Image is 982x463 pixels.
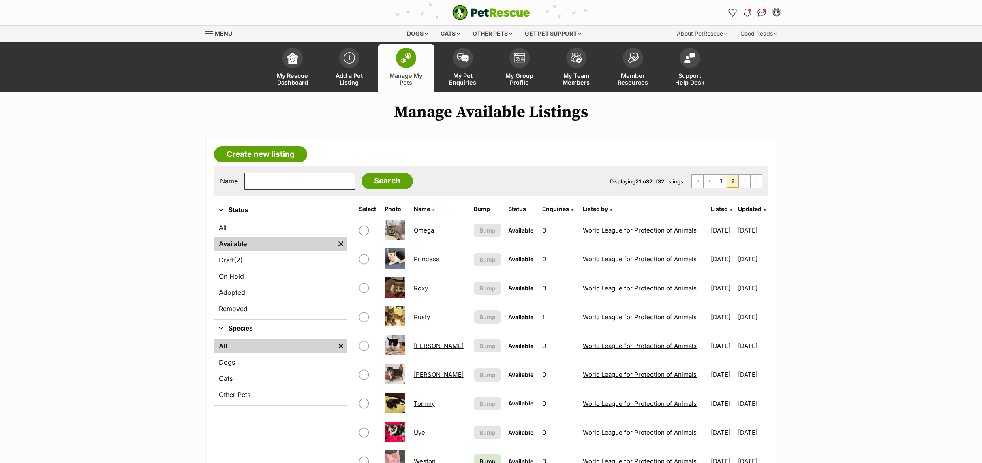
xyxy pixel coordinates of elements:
img: pet-enquiries-icon-7e3ad2cf08bfb03b45e93fb7055b45f3efa6380592205ae92323e6603595dc1f.svg [457,53,469,62]
td: [DATE] [708,418,737,446]
div: Good Reads [735,26,783,42]
a: Add a Pet Listing [321,44,378,92]
span: Last page [751,175,762,188]
td: [DATE] [708,361,737,388]
span: My Group Profile [501,72,538,86]
span: Available [508,342,533,349]
strong: 32 [646,178,653,185]
label: Name [220,177,238,185]
button: Status [214,205,347,215]
a: World League for Protection of Animals [583,255,697,263]
a: Omega [414,226,434,234]
span: Available [508,256,533,262]
span: Bump [479,255,496,264]
nav: Pagination [691,174,762,188]
span: (2) [234,255,243,265]
a: Previous page [704,175,715,188]
span: Bump [479,313,496,321]
td: [DATE] [738,216,768,244]
div: Species [214,337,347,405]
button: Bump [474,339,501,352]
td: 0 [539,390,579,418]
span: Available [508,314,533,320]
span: Available [508,227,533,234]
td: [DATE] [708,303,737,331]
div: Dogs [401,26,434,42]
img: dashboard-icon-eb2f2d2d3e046f16d808141f083e7271f6b2e854fb5c12c21221c1fb7104beca.svg [287,52,298,64]
span: Available [508,371,533,378]
a: PetRescue [452,5,530,20]
td: [DATE] [738,390,768,418]
span: Bump [479,371,496,379]
span: My Rescue Dashboard [274,72,311,86]
a: Other Pets [214,387,347,402]
span: translation missing: en.admin.listings.index.attributes.enquiries [542,205,569,212]
a: [PERSON_NAME] [414,342,464,350]
span: Available [508,400,533,407]
span: Page 2 [727,175,738,188]
a: Menu [205,26,238,40]
th: Status [505,203,538,215]
div: Other pets [467,26,518,42]
a: World League for Protection of Animals [583,400,697,408]
img: logo-e224e6f780fb5917bec1dbf3a21bbac754714ae5b6737aabdf751b685950b380.svg [452,5,530,20]
span: Name [414,205,430,212]
button: Notifications [741,6,754,19]
img: member-resources-icon-8e73f808a243e03378d46382f2149f9095a855e16c252ad45f914b54edf8863c.svg [627,52,639,63]
a: Tommy [414,400,435,408]
a: All [214,220,347,235]
a: World League for Protection of Animals [583,284,697,292]
span: Member Resources [615,72,651,86]
td: [DATE] [738,303,768,331]
td: [DATE] [708,216,737,244]
td: 0 [539,245,579,273]
button: My account [770,6,783,19]
div: Status [214,219,347,319]
td: [DATE] [738,245,768,273]
button: Bump [474,253,501,266]
a: My Rescue Dashboard [264,44,321,92]
a: Rusty [414,313,430,321]
img: group-profile-icon-3fa3cf56718a62981997c0bc7e787c4b2cf8bcc04b72c1350f741eb67cf2f40e.svg [514,53,525,63]
a: Conversations [755,6,768,19]
a: Dogs [214,355,347,369]
a: Draft [214,253,347,267]
a: World League for Protection of Animals [583,342,697,350]
span: Available [508,284,533,291]
a: Manage My Pets [378,44,434,92]
span: Bump [479,428,496,437]
img: notifications-46538b983faf8c2785f20acdc204bb7945ddae34d4c08c2a6579f10ce5e182be.svg [744,9,750,17]
div: Get pet support [519,26,587,42]
span: Available [508,429,533,436]
button: Species [214,323,347,334]
a: Listed by [583,205,612,212]
a: Remove filter [335,237,347,251]
span: Next page [739,175,750,188]
td: 0 [539,332,579,360]
a: Page 1 [715,175,727,188]
span: Bump [479,226,496,235]
span: Bump [479,399,496,408]
a: Favourites [726,6,739,19]
span: Support Help Desk [672,72,708,86]
a: Name [414,205,434,212]
a: On Hold [214,269,347,284]
td: [DATE] [738,274,768,302]
img: manage-my-pets-icon-02211641906a0b7f246fdf0571729dbe1e7629f14944591b6c1af311fb30b64b.svg [400,53,412,63]
span: Add a Pet Listing [331,72,368,86]
span: Updated [738,205,762,212]
a: Updated [738,205,766,212]
td: [DATE] [708,332,737,360]
a: Support Help Desk [661,44,718,92]
td: [DATE] [738,332,768,360]
a: Member Resources [605,44,661,92]
strong: 21 [635,178,641,185]
a: Uye [414,429,425,436]
td: 0 [539,418,579,446]
span: Manage My Pets [388,72,424,86]
a: World League for Protection of Animals [583,371,697,378]
td: [DATE] [738,361,768,388]
span: Listed [711,205,728,212]
img: World League for Protection of Animals profile pic [772,9,781,17]
a: Removed [214,301,347,316]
